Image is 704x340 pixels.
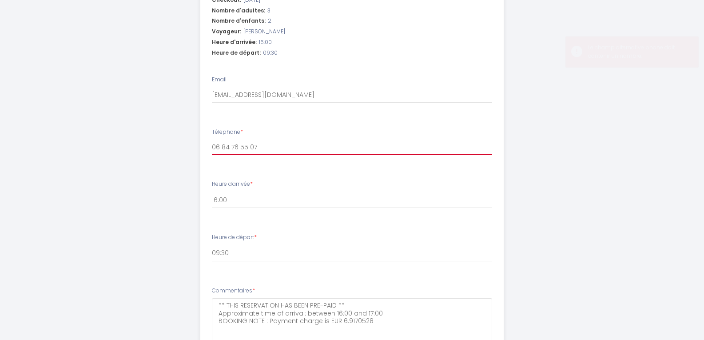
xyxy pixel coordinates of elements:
[212,287,255,295] label: Commentaires
[243,28,285,36] span: [PERSON_NAME]
[212,7,265,15] span: Nombre d'adultes:
[212,17,266,25] span: Nombre d'enfants:
[212,49,261,57] span: Heure de départ:
[212,180,253,188] label: Heure d'arrivée
[588,44,689,60] div: Le champ alternative phone doit contenir un nombre.
[268,17,271,25] span: 2
[263,49,278,57] span: 09:30
[259,38,272,47] span: 16:00
[212,76,227,84] label: Email
[212,38,257,47] span: Heure d'arrivée:
[212,128,243,136] label: Téléphone
[212,28,241,36] span: Voyageur:
[267,7,270,15] span: 3
[212,233,257,242] label: Heure de départ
